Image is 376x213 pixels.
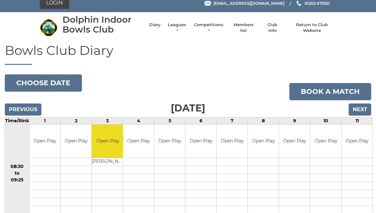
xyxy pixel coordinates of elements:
img: Dolphin Indoor Bowls Club [40,19,57,36]
td: 7 [217,117,248,124]
a: Club Info [263,22,282,34]
td: 10 [310,117,342,124]
a: Diary [149,22,161,28]
a: Return to Club Website [288,22,336,34]
td: Open Play [154,125,185,158]
td: Open Play [29,125,60,158]
td: [PERSON_NAME] [92,158,124,166]
a: Competitions [193,22,224,34]
td: Time/Rink [5,117,29,124]
span: [EMAIL_ADDRESS][DOMAIN_NAME] [213,1,285,5]
span: 01202 675551 [305,1,330,5]
td: Open Play [185,125,216,158]
input: Next [349,103,371,116]
div: Dolphin Indoor Bowls Club [62,15,143,34]
a: Book a match [289,83,371,100]
td: Open Play [92,125,124,158]
h1: Bowls Club Diary [5,43,371,65]
td: 5 [154,117,185,124]
td: Open Play [342,125,372,158]
a: Email [EMAIL_ADDRESS][DOMAIN_NAME] [205,0,285,6]
td: Open Play [123,125,154,158]
button: Choose date [5,74,82,92]
td: 6 [185,117,217,124]
td: 8 [248,117,279,124]
input: Previous [5,103,41,116]
td: 11 [342,117,373,124]
td: 3 [92,117,123,124]
td: 1 [29,117,61,124]
a: Phone us 01202 675551 [296,0,330,6]
td: Open Play [248,125,279,158]
td: Open Play [310,125,341,158]
a: Leagues [167,22,187,34]
td: Open Play [217,125,248,158]
td: 9 [279,117,310,124]
a: Members list [230,22,257,34]
img: Email [205,1,211,6]
td: 2 [61,117,92,124]
td: Open Play [61,125,91,158]
img: Phone us [297,1,301,6]
td: 4 [123,117,154,124]
td: Open Play [279,125,310,158]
